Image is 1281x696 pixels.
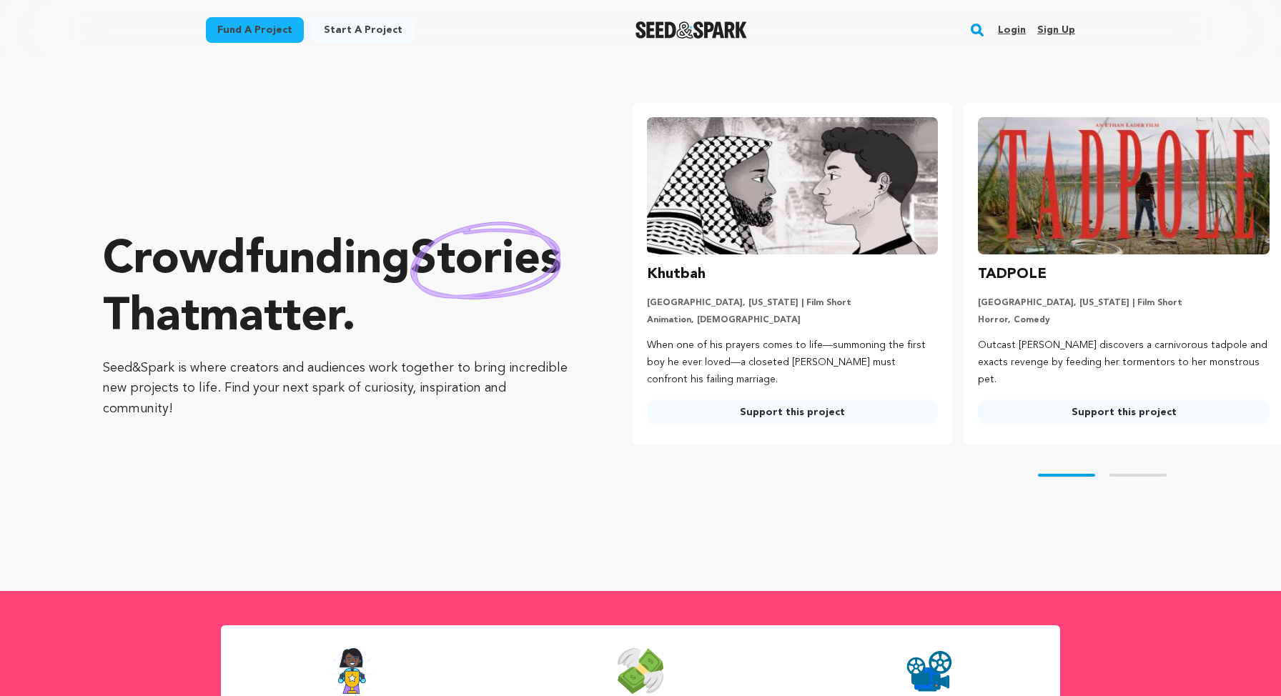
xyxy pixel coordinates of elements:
[647,337,939,388] p: When one of his prayers comes to life—summoning the first boy he ever loved—a closeted [PERSON_NA...
[206,17,304,43] a: Fund a project
[410,222,561,299] img: hand sketched image
[312,17,414,43] a: Start a project
[1037,19,1075,41] a: Sign up
[906,648,952,694] img: Seed&Spark Projects Created Icon
[647,399,939,425] a: Support this project
[978,117,1270,254] img: TADPOLE image
[618,648,663,694] img: Seed&Spark Money Raised Icon
[647,297,939,309] p: [GEOGRAPHIC_DATA], [US_STATE] | Film Short
[199,295,342,341] span: matter
[978,263,1047,286] h3: TADPOLE
[978,297,1270,309] p: [GEOGRAPHIC_DATA], [US_STATE] | Film Short
[635,21,748,39] a: Seed&Spark Homepage
[647,314,939,326] p: Animation, [DEMOGRAPHIC_DATA]
[978,337,1270,388] p: Outcast [PERSON_NAME] discovers a carnivorous tadpole and exacts revenge by feeding her tormentor...
[978,314,1270,326] p: Horror, Comedy
[647,263,706,286] h3: Khutbah
[647,117,939,254] img: Khutbah image
[635,21,748,39] img: Seed&Spark Logo Dark Mode
[978,399,1270,425] a: Support this project
[998,19,1026,41] a: Login
[103,358,575,419] p: Seed&Spark is where creators and audiences work together to bring incredible new projects to life...
[103,232,575,347] p: Crowdfunding that .
[330,648,374,694] img: Seed&Spark Success Rate Icon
